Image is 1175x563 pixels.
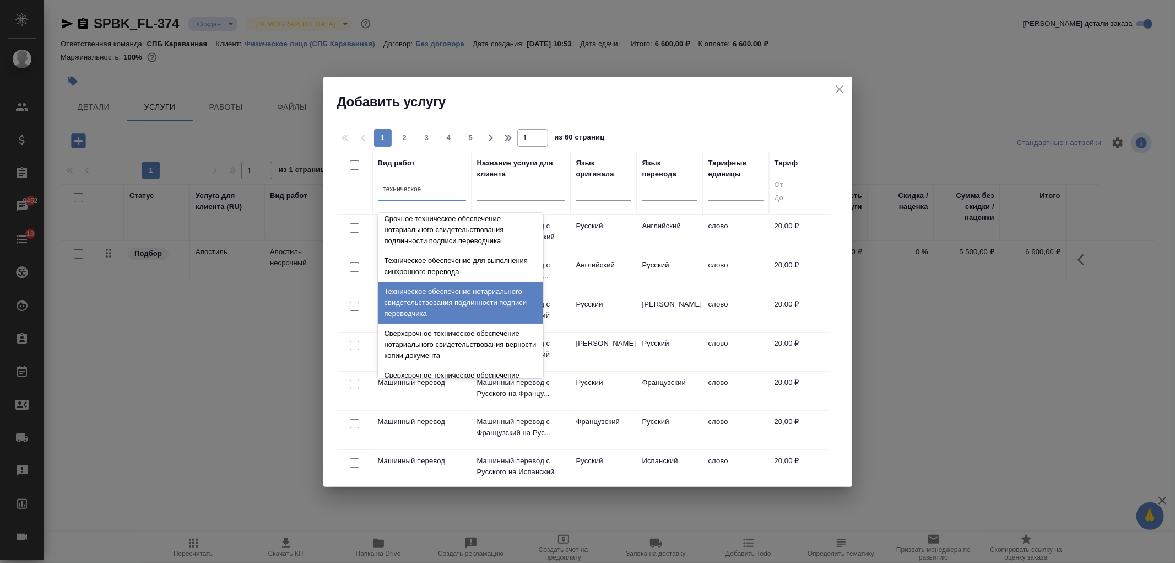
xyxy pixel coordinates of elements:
[637,254,703,293] td: Русский
[378,251,543,282] div: Техническое обеспечение для выполнения синхронного перевода
[769,333,835,371] td: 20,00 ₽
[637,450,703,489] td: Испанский
[378,282,543,324] div: Техническое обеспечение нотариального свидетельствования подлинности подписи переводчика
[477,158,565,180] div: Название услуги для клиента
[703,411,769,449] td: слово
[769,450,835,489] td: 20,00 ₽
[378,455,466,467] p: Машинный перевод
[440,132,458,143] span: 4
[337,93,852,111] h2: Добавить услугу
[477,377,565,399] p: Машинный перевод с Русского на Францу...
[576,158,631,180] div: Язык оригинала
[418,132,436,143] span: 3
[396,132,414,143] span: 2
[555,131,605,147] span: из 60 страниц
[571,333,637,371] td: [PERSON_NAME]
[378,158,415,169] div: Вид работ
[708,158,764,180] div: Тарифные единицы
[637,215,703,254] td: Английский
[637,293,703,332] td: [PERSON_NAME]
[477,455,565,478] p: Машинный перевод с Русского на Испанский
[775,158,798,169] div: Тариф
[396,129,414,147] button: 2
[703,254,769,293] td: слово
[769,254,835,293] td: 20,00 ₽
[769,411,835,449] td: 20,00 ₽
[378,366,543,407] div: Сверхсрочное техническое обеспечение нотариального свидетельствования подлинности подписи перевод...
[637,372,703,410] td: Французский
[769,215,835,254] td: 20,00 ₽
[775,192,830,206] input: До
[703,333,769,371] td: слово
[462,132,480,143] span: 5
[637,411,703,449] td: Русский
[571,215,637,254] td: Русский
[571,372,637,410] td: Русский
[378,377,466,388] p: Машинный перевод
[477,416,565,438] p: Машинный перевод с Французский на Рус...
[571,254,637,293] td: Английский
[769,372,835,410] td: 20,00 ₽
[703,293,769,332] td: слово
[571,293,637,332] td: Русский
[378,209,543,251] div: Срочное техническое обеспечение нотариального свидетельствования подлинности подписи переводчика
[831,81,848,98] button: close
[769,293,835,332] td: 20,00 ₽
[642,158,697,180] div: Язык перевода
[571,450,637,489] td: Русский
[703,215,769,254] td: слово
[703,372,769,410] td: слово
[637,333,703,371] td: Русский
[703,450,769,489] td: слово
[378,324,543,366] div: Сверхсрочное техническое обеспечение нотариального свидетельствования верности копии документа
[418,129,436,147] button: 3
[440,129,458,147] button: 4
[462,129,480,147] button: 5
[571,411,637,449] td: Французский
[775,179,830,192] input: От
[378,416,466,427] p: Машинный перевод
